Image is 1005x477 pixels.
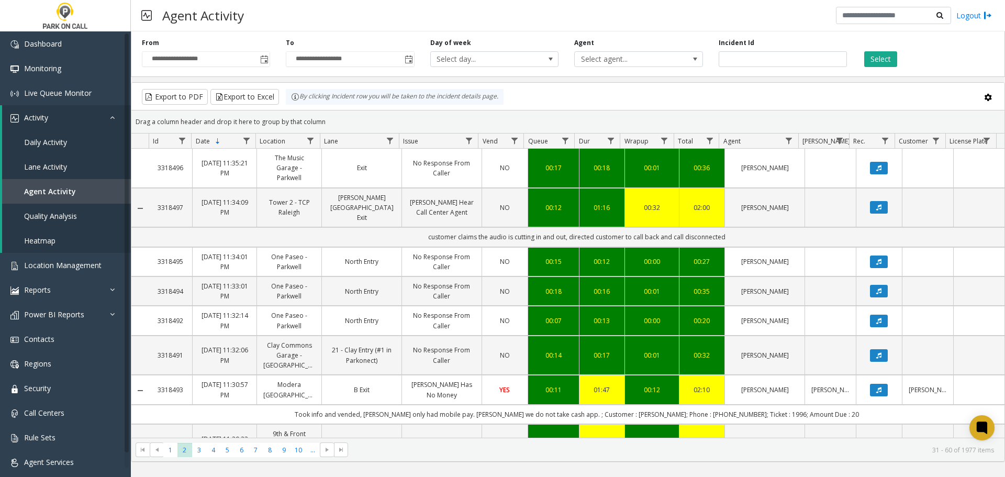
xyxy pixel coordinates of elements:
a: 01:47 [586,385,619,395]
a: [PERSON_NAME] Has No Money [408,380,475,400]
span: NO [500,163,510,172]
kendo-pager-info: 31 - 60 of 1977 items [354,446,994,454]
td: Took info and vended, [PERSON_NAME] only had mobile pay. [PERSON_NAME] we do not take cash app. ;... [149,405,1004,424]
span: Go to the last page [337,446,345,454]
span: Rec. [853,137,865,146]
a: Daily Activity [2,130,131,154]
img: 'icon' [10,311,19,319]
a: One Paseo - Parkwell [263,252,315,272]
label: Agent [574,38,594,48]
span: Go to the next page [320,442,334,457]
span: Agent [723,137,741,146]
a: Heatmap [2,228,131,253]
span: Toggle popup [258,52,270,66]
a: Id Filter Menu [175,134,189,148]
td: customer claims the audio is cutting in and out, directed customer to call back and call disconne... [149,227,1004,247]
img: 'icon' [10,90,19,98]
span: Call Centers [24,408,64,418]
a: Vend Filter Menu [507,134,521,148]
a: NO [488,350,521,360]
span: Select day... [431,52,533,66]
label: To [286,38,294,48]
span: NO [500,287,510,296]
a: 00:01 [631,286,672,296]
a: NO [488,163,521,173]
span: Security [24,383,51,393]
label: From [142,38,159,48]
a: 01:16 [586,203,619,213]
span: Power BI Reports [24,309,84,319]
span: Daily Activity [24,137,67,147]
span: Rule Sets [24,432,55,442]
img: logout [984,10,992,21]
a: No Response From Caller [408,281,475,301]
a: 00:07 [534,316,573,326]
a: 00:36 [686,163,719,173]
div: 00:12 [534,203,573,213]
a: Location Filter Menu [304,134,318,148]
span: Wrapup [624,137,649,146]
a: 00:18 [586,163,619,173]
span: Date [196,137,210,146]
a: 3318495 [155,257,186,267]
span: NO [500,316,510,325]
a: Agent Filter Menu [782,134,796,148]
a: Collapse Details [131,204,149,213]
span: Contacts [24,334,54,344]
img: 'icon' [10,114,19,123]
div: 00:01 [631,163,672,173]
a: 00:18 [534,286,573,296]
span: Page 5 [220,443,234,457]
a: NO [488,286,521,296]
a: Clay Commons Garage - [GEOGRAPHIC_DATA] [263,340,315,371]
a: Lane Activity [2,154,131,179]
a: [DATE] 11:35:21 PM [199,158,251,178]
div: 00:13 [586,316,619,326]
span: Go to the previous page [150,442,164,457]
span: Sortable [214,137,222,146]
a: [PERSON_NAME][GEOGRAPHIC_DATA] Exit [328,193,395,223]
span: Vend [483,137,498,146]
div: 00:16 [586,286,619,296]
a: 02:10 [686,385,719,395]
a: YES [488,385,521,395]
a: 3318492 [155,316,186,326]
img: 'icon' [10,434,19,442]
a: NO [488,257,521,267]
a: [PERSON_NAME] [731,203,798,213]
span: YES [499,385,510,394]
a: 00:20 [686,316,719,326]
span: Page 3 [192,443,206,457]
a: The Music Garage - Parkwell [263,153,315,183]
a: NO [488,316,521,326]
a: [PERSON_NAME] [731,163,798,173]
div: 00:12 [631,385,672,395]
div: 00:17 [586,350,619,360]
span: Page 6 [234,443,249,457]
span: License Plate [950,137,988,146]
a: Rec. Filter Menu [878,134,892,148]
img: pageIcon [141,3,152,28]
img: 'icon' [10,286,19,295]
a: [PERSON_NAME] [731,257,798,267]
a: 3318494 [155,286,186,296]
a: 00:14 [534,350,573,360]
span: Page 4 [206,443,220,457]
a: [PERSON_NAME] Hear Call Center Agent [408,197,475,217]
button: Export to PDF [142,89,208,105]
span: Location Management [24,260,102,270]
a: No Response From Caller [408,345,475,365]
a: Quality Analysis [2,204,131,228]
span: Go to the first page [139,446,147,454]
a: [DATE] 11:33:01 PM [199,281,251,301]
a: 3318497 [155,203,186,213]
span: Select agent... [575,52,677,66]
